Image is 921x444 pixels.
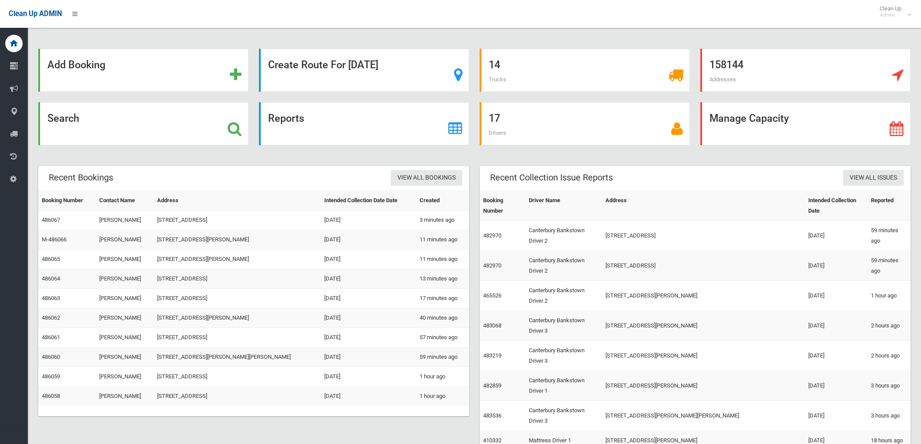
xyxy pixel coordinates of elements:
a: 482859 [483,382,501,389]
strong: Search [47,112,79,124]
td: 59 minutes ago [867,251,911,281]
strong: Create Route For [DATE] [268,59,378,71]
a: 483536 [483,412,501,419]
td: [PERSON_NAME] [96,230,154,250]
a: 482970 [483,262,501,269]
a: 486060 [42,354,60,360]
span: Trucks [489,76,506,83]
th: Booking Number [38,191,96,210]
span: Clean Up [875,5,910,18]
td: [STREET_ADDRESS] [154,210,321,230]
th: Intended Collection Date [805,191,868,221]
td: Canterbury Bankstown Driver 2 [525,221,602,251]
td: 1 hour ago [416,367,469,387]
a: 486059 [42,373,60,380]
td: [STREET_ADDRESS] [154,269,321,289]
td: [DATE] [805,251,868,281]
td: Canterbury Bankstown Driver 1 [525,371,602,401]
a: 17 Drivers [480,102,690,145]
td: 2 hours ago [867,341,911,371]
td: [STREET_ADDRESS][PERSON_NAME] [154,230,321,250]
th: Address [602,191,805,221]
a: 486061 [42,334,60,341]
td: Canterbury Bankstown Driver 3 [525,311,602,341]
header: Recent Collection Issue Reports [480,169,623,186]
td: [STREET_ADDRESS][PERSON_NAME] [602,281,805,311]
td: [PERSON_NAME] [96,328,154,347]
td: [DATE] [321,210,416,230]
td: [STREET_ADDRESS] [154,289,321,308]
td: [DATE] [805,341,868,371]
span: Clean Up ADMIN [9,10,62,18]
td: [DATE] [321,387,416,406]
small: Admin [880,12,901,18]
td: [DATE] [321,269,416,289]
a: Manage Capacity [700,102,911,145]
a: 482970 [483,232,501,239]
a: View All Issues [843,170,904,186]
td: 3 hours ago [867,371,911,401]
td: Canterbury Bankstown Driver 3 [525,401,602,431]
td: [PERSON_NAME] [96,308,154,328]
strong: 17 [489,112,500,124]
td: [DATE] [805,401,868,431]
td: 1 hour ago [416,387,469,406]
td: [STREET_ADDRESS][PERSON_NAME] [602,371,805,401]
a: 486065 [42,256,60,262]
strong: 14 [489,59,500,71]
td: [STREET_ADDRESS][PERSON_NAME] [154,250,321,269]
th: Contact Name [96,191,154,210]
a: 158144 Addresses [700,49,911,92]
td: [PERSON_NAME] [96,289,154,308]
td: [DATE] [805,311,868,341]
a: 486062 [42,314,60,321]
th: Created [416,191,469,210]
td: 11 minutes ago [416,230,469,250]
td: 1 hour ago [867,281,911,311]
td: 3 hours ago [867,401,911,431]
span: Drivers [489,130,506,136]
td: [DATE] [321,250,416,269]
span: Addresses [709,76,736,83]
a: Create Route For [DATE] [259,49,469,92]
td: [DATE] [805,281,868,311]
td: [DATE] [805,221,868,251]
td: Canterbury Bankstown Driver 2 [525,281,602,311]
td: 3 minutes ago [416,210,469,230]
a: 486064 [42,275,60,282]
strong: 158144 [709,59,743,71]
td: 17 minutes ago [416,289,469,308]
td: 2 hours ago [867,311,911,341]
td: [STREET_ADDRESS] [602,251,805,281]
td: [PERSON_NAME] [96,269,154,289]
a: 486067 [42,217,60,223]
a: Reports [259,102,469,145]
a: Add Booking [38,49,249,92]
td: 59 minutes ago [416,347,469,367]
a: 486063 [42,295,60,301]
td: [PERSON_NAME] [96,347,154,367]
td: Canterbury Bankstown Driver 2 [525,251,602,281]
td: [PERSON_NAME] [96,367,154,387]
th: Driver Name [525,191,602,221]
td: [STREET_ADDRESS][PERSON_NAME][PERSON_NAME] [154,347,321,367]
td: [DATE] [321,328,416,347]
a: 14 Trucks [480,49,690,92]
a: 465526 [483,292,501,299]
td: 59 minutes ago [867,221,911,251]
td: [PERSON_NAME] [96,387,154,406]
td: [DATE] [321,347,416,367]
a: 483068 [483,322,501,329]
td: [PERSON_NAME] [96,210,154,230]
a: 486058 [42,393,60,399]
td: 13 minutes ago [416,269,469,289]
header: Recent Bookings [38,169,124,186]
strong: Manage Capacity [709,112,789,124]
td: 40 minutes ago [416,308,469,328]
td: [STREET_ADDRESS] [154,387,321,406]
td: [STREET_ADDRESS][PERSON_NAME] [602,341,805,371]
td: [STREET_ADDRESS][PERSON_NAME] [602,311,805,341]
td: [STREET_ADDRESS][PERSON_NAME] [154,308,321,328]
td: [STREET_ADDRESS] [154,328,321,347]
a: View All Bookings [391,170,462,186]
